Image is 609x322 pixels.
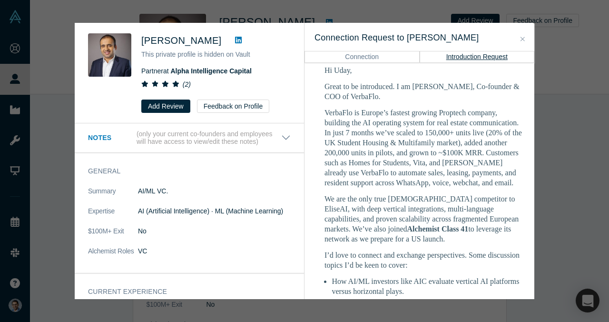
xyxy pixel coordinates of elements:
p: Great to be introduced. I am [PERSON_NAME], Co-founder & COO of VerbaFlo. [324,81,524,101]
button: Notes (only your current co-founders and employees will have access to view/edit these notes) [88,130,291,146]
dd: VC [138,246,291,256]
dt: Expertise [88,206,138,226]
h3: Current Experience [88,287,277,297]
li: How AI/ML investors like AIC evaluate vertical AI platforms versus horizontal plays. [332,276,524,296]
dt: Summary [88,186,138,206]
p: AI/ML VC. [138,186,291,196]
dt: Alchemist Roles [88,246,138,266]
a: Alpha Intelligence Capital [171,67,252,75]
h3: Connection Request to [PERSON_NAME] [314,31,524,44]
h3: General [88,166,277,176]
img: Uday Sandhu's Profile Image [88,33,131,77]
button: Feedback on Profile [197,100,270,113]
p: I’d love to connect and exchange perspectives. Some discussion topics I’d be keen to cover: [324,250,524,270]
span: Partner at [141,67,252,75]
strong: Alchemist Class 41 [407,225,468,233]
p: This private profile is hidden on Vault [141,50,291,60]
dd: No [138,226,291,236]
p: VerbaFlo is Europe’s fastest growing Proptech company, building the AI operating system for real ... [324,108,524,188]
button: Introduction Request [420,51,535,62]
p: Hi Uday, [324,65,524,75]
button: Add Review [141,100,190,113]
dt: $100M+ Exit [88,226,138,246]
button: Connection [304,51,420,62]
h3: Notes [88,133,135,143]
span: AI (Artificial Intelligence) · ML (Machine Learning) [138,207,283,215]
button: Close [518,34,528,45]
i: ( 2 ) [183,80,191,88]
p: We are the only true [DEMOGRAPHIC_DATA] competitor to EliseAI, with deep vertical integrations, m... [324,194,524,244]
p: (only your current co-founders and employees will have access to view/edit these notes) [137,130,281,146]
span: [PERSON_NAME] [141,35,221,46]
